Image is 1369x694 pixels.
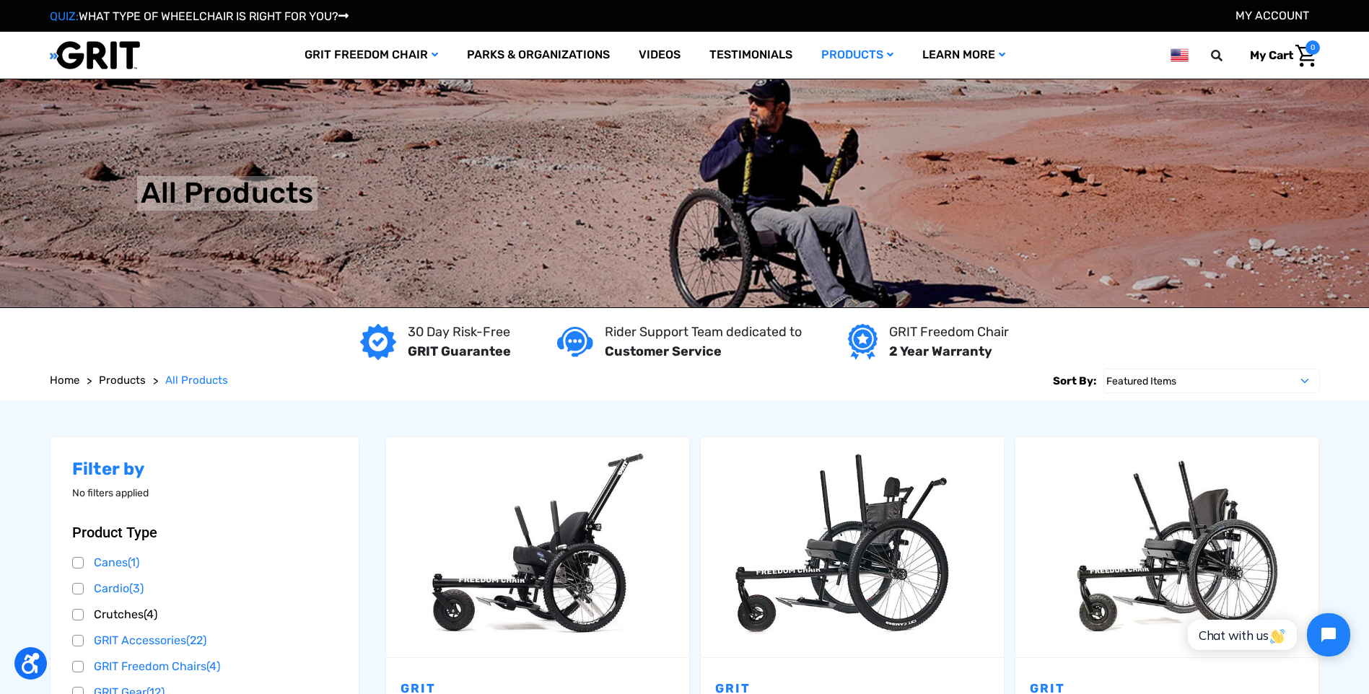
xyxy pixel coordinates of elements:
a: Products [99,372,146,389]
img: GRIT All-Terrain Wheelchair and Mobility Equipment [50,40,140,70]
span: All Products [165,374,228,387]
img: Year warranty [848,324,878,360]
iframe: Tidio Chat [1172,601,1363,669]
a: GRIT Freedom Chairs(4) [72,656,338,677]
a: Canes(1) [72,552,338,574]
span: Product Type [72,524,157,541]
span: Home [50,374,79,387]
p: No filters applied [72,486,338,501]
h1: All Products [141,176,314,211]
span: My Cart [1250,48,1293,62]
span: (3) [129,581,144,595]
img: Cart [1295,45,1316,67]
img: GRIT Freedom Chair Pro: the Pro model shown including contoured Invacare Matrx seatback, Spinergy... [1015,446,1318,648]
a: Account [1235,9,1309,22]
span: 0 [1305,40,1320,55]
a: Parks & Organizations [452,32,624,79]
span: (22) [186,633,206,647]
strong: Customer Service [605,343,722,359]
p: GRIT Freedom Chair [889,322,1009,342]
a: All Products [165,372,228,389]
img: GRIT Guarantee [360,324,396,360]
a: GRIT Freedom Chair: Pro,$5,495.00 [1015,437,1318,657]
a: GRIT Freedom Chair [290,32,452,79]
a: Videos [624,32,695,79]
span: (4) [144,607,157,621]
span: (4) [206,659,220,673]
span: QUIZ: [50,9,79,23]
a: QUIZ:WHAT TYPE OF WHEELCHAIR IS RIGHT FOR YOU? [50,9,349,23]
span: Products [99,374,146,387]
a: GRIT Junior,$4,995.00 [386,437,689,657]
strong: 2 Year Warranty [889,343,992,359]
a: Testimonials [695,32,807,79]
a: Learn More [908,32,1020,79]
p: 30 Day Risk-Free [408,322,511,342]
span: (1) [128,555,139,569]
a: GRIT Accessories(22) [72,630,338,651]
a: GRIT Freedom Chair: Spartan,$3,995.00 [701,437,1004,657]
strong: GRIT Guarantee [408,343,511,359]
a: Crutches(4) [72,604,338,625]
img: GRIT Junior: GRIT Freedom Chair all terrain wheelchair engineered specifically for kids [386,446,689,648]
img: Customer service [557,327,593,356]
input: Search [1217,40,1239,71]
img: GRIT Freedom Chair: Spartan [701,446,1004,648]
a: Cart with 0 items [1239,40,1320,71]
a: Products [807,32,908,79]
label: Sort By: [1053,369,1096,393]
a: Home [50,372,79,389]
a: Cardio(3) [72,578,338,599]
img: us.png [1171,46,1188,64]
p: Rider Support Team dedicated to [605,322,802,342]
h2: Filter by [72,459,338,480]
button: Product Type [72,524,338,541]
